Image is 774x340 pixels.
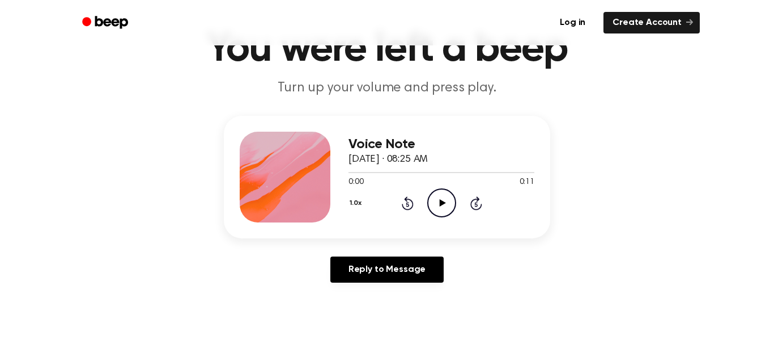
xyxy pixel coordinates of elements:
[603,12,700,33] a: Create Account
[74,12,138,34] a: Beep
[330,257,444,283] a: Reply to Message
[169,79,605,98] p: Turn up your volume and press play.
[348,137,534,152] h3: Voice Note
[548,10,597,36] a: Log in
[97,29,677,70] h1: You were left a beep
[348,194,365,213] button: 1.0x
[348,177,363,188] span: 0:00
[348,154,428,165] span: [DATE] · 08:25 AM
[520,177,534,188] span: 0:11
